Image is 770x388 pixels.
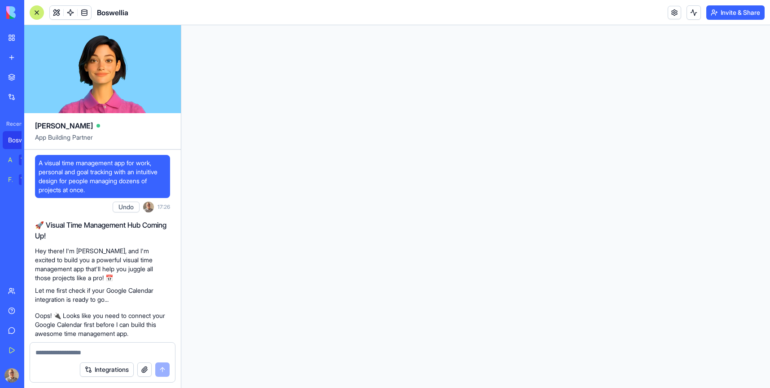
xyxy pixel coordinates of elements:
[35,220,170,241] h2: 🚀 Visual Time Management Hub Coming Up!
[6,6,62,19] img: logo
[35,311,170,338] p: Oops! 🔌 Looks like you need to connect your Google Calendar first before I can build this awesome...
[80,362,134,377] button: Integrations
[19,154,33,165] div: TRY
[4,368,19,383] img: ACg8ocKhIOvP3Dai43lPoQ--uwbfU5W65mQovfOgov0T769kkTPAzLx9aw=s96-c
[19,174,33,185] div: TRY
[35,286,170,304] p: Let me first check if your Google Calendar integration is ready to go...
[8,136,33,145] div: Boswellia
[157,203,170,211] span: 17:26
[3,151,39,169] a: AI Logo GeneratorTRY
[3,120,22,128] span: Recent
[35,247,170,282] p: Hey there! I'm [PERSON_NAME], and I'm excited to build you a powerful visual time management app ...
[8,155,13,164] div: AI Logo Generator
[143,202,154,212] img: ACg8ocKhIOvP3Dai43lPoQ--uwbfU5W65mQovfOgov0T769kkTPAzLx9aw=s96-c
[35,120,93,131] span: [PERSON_NAME]
[97,7,128,18] span: Boswellia
[113,202,140,212] button: Undo
[706,5,765,20] button: Invite & Share
[39,159,166,194] span: A visual time management app for work, personal and goal tracking with an intuitive design for pe...
[3,131,39,149] a: Boswellia
[35,133,170,149] span: App Building Partner
[8,175,13,184] div: Feedback Form
[3,171,39,189] a: Feedback FormTRY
